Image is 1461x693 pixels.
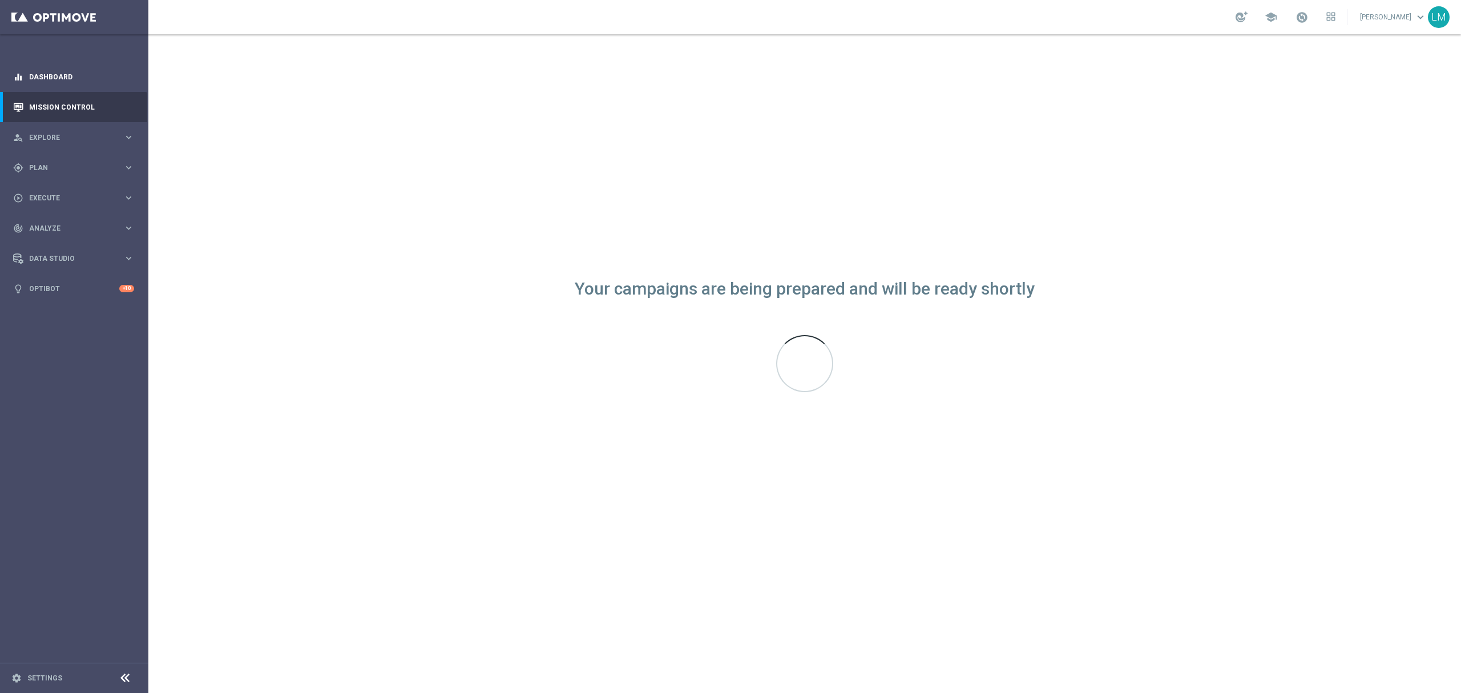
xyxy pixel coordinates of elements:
span: Explore [29,134,123,141]
i: settings [11,673,22,683]
span: Data Studio [29,255,123,262]
a: [PERSON_NAME]keyboard_arrow_down [1359,9,1428,26]
span: Execute [29,195,123,202]
a: Mission Control [29,92,134,122]
i: gps_fixed [13,163,23,173]
div: LM [1428,6,1450,28]
button: gps_fixed Plan keyboard_arrow_right [13,163,135,172]
div: +10 [119,285,134,292]
button: track_changes Analyze keyboard_arrow_right [13,224,135,233]
span: keyboard_arrow_down [1414,11,1427,23]
div: Optibot [13,273,134,304]
button: person_search Explore keyboard_arrow_right [13,133,135,142]
i: keyboard_arrow_right [123,253,134,264]
div: Data Studio [13,253,123,264]
button: play_circle_outline Execute keyboard_arrow_right [13,194,135,203]
a: Dashboard [29,62,134,92]
i: person_search [13,132,23,143]
span: Analyze [29,225,123,232]
div: Mission Control [13,92,134,122]
i: keyboard_arrow_right [123,223,134,233]
div: Your campaigns are being prepared and will be ready shortly [575,284,1035,294]
i: keyboard_arrow_right [123,132,134,143]
i: lightbulb [13,284,23,294]
button: Mission Control [13,103,135,112]
button: lightbulb Optibot +10 [13,284,135,293]
div: Analyze [13,223,123,233]
i: keyboard_arrow_right [123,192,134,203]
i: keyboard_arrow_right [123,162,134,173]
i: equalizer [13,72,23,82]
a: Optibot [29,273,119,304]
span: Plan [29,164,123,171]
div: Plan [13,163,123,173]
button: Data Studio keyboard_arrow_right [13,254,135,263]
div: Execute [13,193,123,203]
button: equalizer Dashboard [13,72,135,82]
i: play_circle_outline [13,193,23,203]
span: school [1265,11,1277,23]
a: Settings [27,675,62,682]
i: track_changes [13,223,23,233]
div: Explore [13,132,123,143]
div: Dashboard [13,62,134,92]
